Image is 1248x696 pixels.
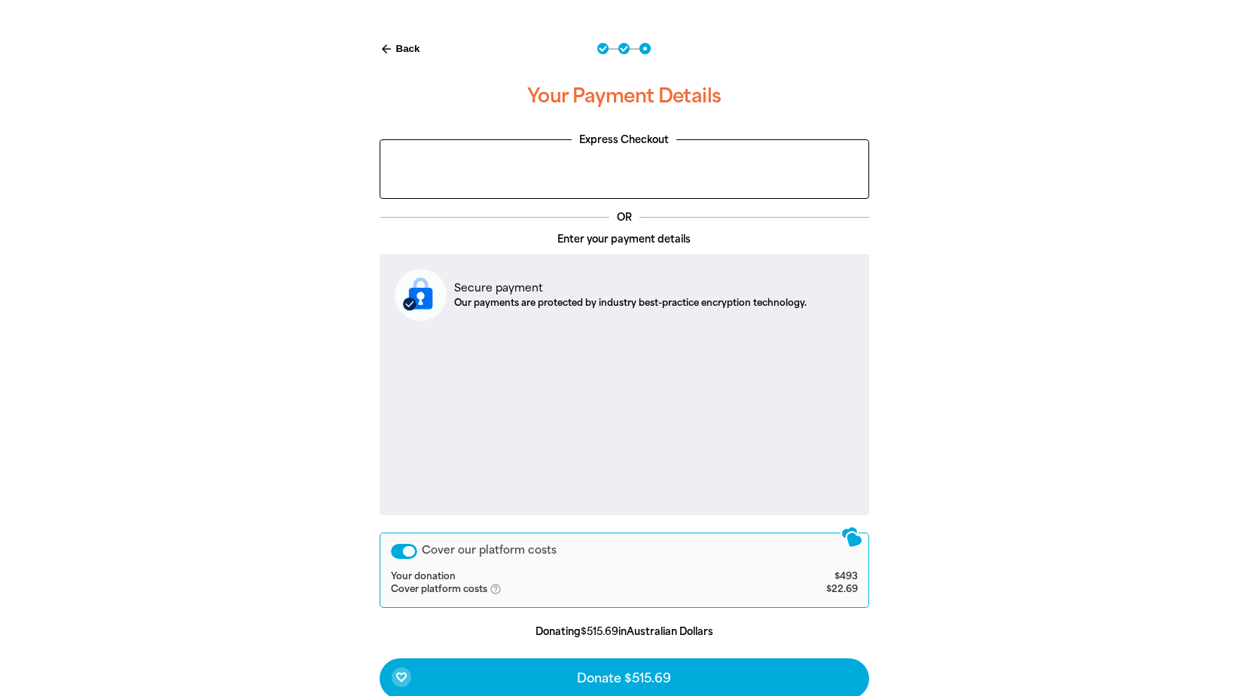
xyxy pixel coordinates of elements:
td: Cover platform costs [391,583,755,597]
td: $22.69 [755,583,857,597]
p: OR [609,210,639,225]
iframe: PayPal-paypal [388,148,861,189]
p: Secure payment [454,280,807,296]
button: Back [374,36,426,62]
td: $493 [755,571,857,583]
legend: Express Checkout [572,133,676,148]
button: Navigate to step 2 of 3 to enter your details [618,43,630,54]
p: Enter your payment details [380,232,869,247]
button: Navigate to step 3 of 3 to enter your payment details [639,43,651,54]
span: Donate $515.69 [577,673,671,685]
i: arrow_back [380,42,393,56]
h3: Your Payment Details [380,72,869,121]
button: Cover our platform costs [391,544,417,559]
i: favorite_border [395,671,407,683]
i: help_outlined [490,583,514,595]
iframe: Secure payment input frame [392,333,857,502]
p: Our payments are protected by industry best-practice encryption technology. [454,296,807,310]
b: $515.69 [581,626,618,637]
button: Navigate to step 1 of 3 to enter your donation amount [597,43,609,54]
p: Donating in Australian Dollars [380,624,869,640]
td: Your donation [391,571,755,583]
